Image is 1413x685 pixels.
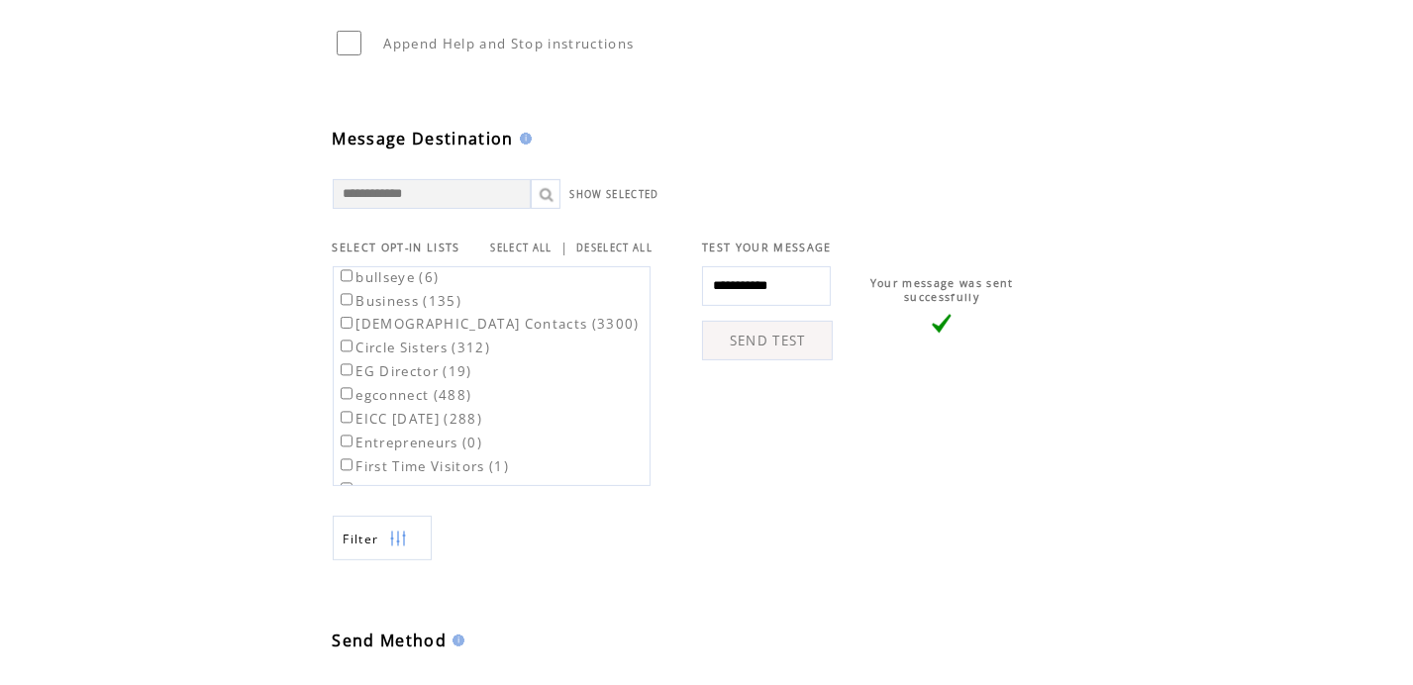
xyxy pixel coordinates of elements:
input: NB Scholarship (34) [341,482,353,495]
a: SEND TEST [702,321,833,360]
label: Entrepreneurs (0) [337,434,483,451]
label: [DEMOGRAPHIC_DATA] Contacts (3300) [337,315,640,333]
label: EICC [DATE] (288) [337,410,483,428]
a: SHOW SELECTED [570,188,659,201]
input: EICC [DATE] (288) [341,411,353,424]
label: bullseye (6) [337,268,440,286]
label: EG Director (19) [337,362,472,380]
input: egconnect (488) [341,387,353,400]
span: Send Method [333,630,448,651]
span: Show filters [344,531,379,547]
label: egconnect (488) [337,386,472,404]
input: Entrepreneurs (0) [341,435,353,447]
input: bullseye (6) [341,269,353,282]
img: help.gif [514,133,532,145]
span: | [560,239,568,256]
label: Business (135) [337,292,462,310]
span: Append Help and Stop instructions [384,35,635,52]
span: TEST YOUR MESSAGE [702,241,832,254]
a: Filter [333,516,432,560]
input: Business (135) [341,293,353,306]
input: EG Director (19) [341,363,353,376]
a: DESELECT ALL [576,242,653,254]
label: First Time Visitors (1) [337,457,510,475]
label: NB Scholarship (34) [337,481,498,499]
img: filters.png [389,517,407,561]
span: Your message was sent successfully [870,276,1014,304]
a: SELECT ALL [491,242,553,254]
img: help.gif [447,635,464,646]
span: SELECT OPT-IN LISTS [333,241,460,254]
label: Circle Sisters (312) [337,339,491,356]
input: Circle Sisters (312) [341,340,353,352]
img: vLarge.png [932,314,952,334]
input: First Time Visitors (1) [341,458,353,471]
span: Message Destination [333,128,514,149]
input: [DEMOGRAPHIC_DATA] Contacts (3300) [341,317,353,330]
